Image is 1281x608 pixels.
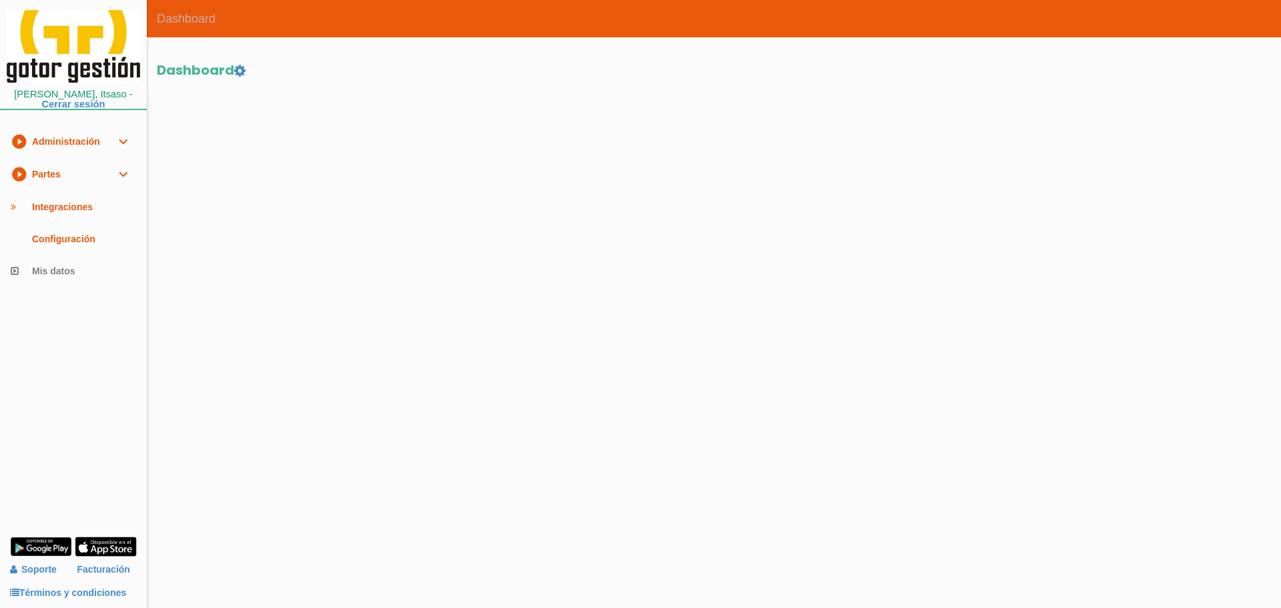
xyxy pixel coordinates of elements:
i: play_circle_filled [11,158,27,190]
img: google-play.png [10,537,72,557]
img: app-store.png [75,537,137,557]
i: expand_more [115,125,131,158]
span: Dashboard [147,2,226,35]
a: Facturación [77,558,130,581]
img: itcons-logo [7,10,140,83]
a: Términos y condiciones [10,587,126,598]
i: expand_more [115,158,131,190]
a: Soporte [10,564,57,575]
a: Cerrar sesión [42,99,105,109]
h2: Dashboard [157,63,1271,78]
i: play_circle_filled [11,125,27,158]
